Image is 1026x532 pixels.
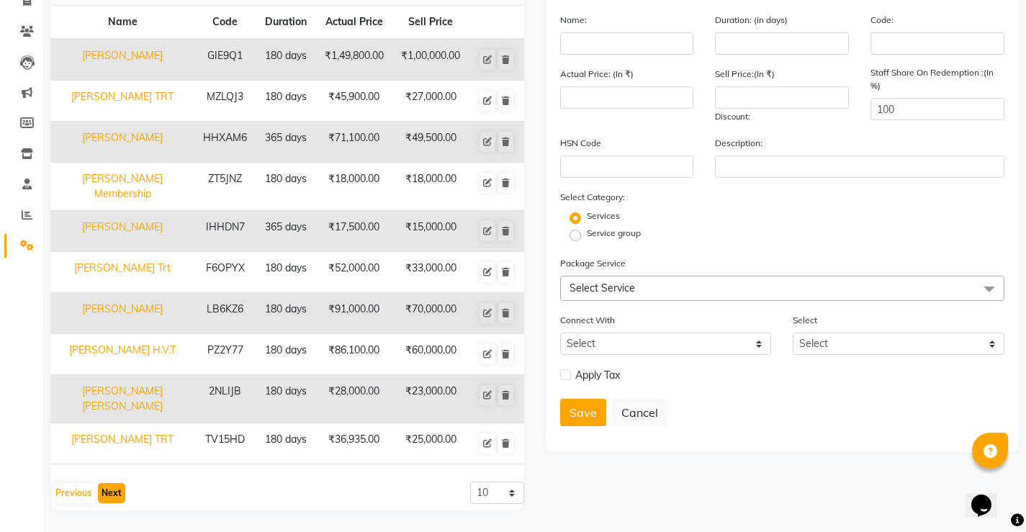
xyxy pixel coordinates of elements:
td: ₹18,000.00 [392,163,469,211]
td: [PERSON_NAME] [50,39,194,81]
td: ₹60,000.00 [392,334,469,375]
label: Package Service [560,257,626,270]
td: IHHDN7 [194,211,256,252]
td: 180 days [256,423,316,464]
label: Actual Price: (In ₹) [560,68,634,81]
td: [PERSON_NAME] Membership [50,163,194,211]
td: ₹17,500.00 [315,211,392,252]
td: 180 days [256,293,316,334]
td: MZLQJ3 [194,81,256,122]
td: 180 days [256,252,316,293]
td: 180 days [256,39,316,81]
td: ₹70,000.00 [392,293,469,334]
td: [PERSON_NAME] TRT [50,81,194,122]
td: [PERSON_NAME] TRT [50,423,194,464]
td: [PERSON_NAME] [50,122,194,163]
td: ₹28,000.00 [315,375,392,423]
button: Cancel [612,399,667,426]
label: Staff Share On Redemption :(In %) [870,66,1004,92]
label: Services [587,209,620,222]
td: GIE9Q1 [194,39,256,81]
label: Duration: (in days) [715,14,788,27]
th: Actual Price [315,6,392,40]
td: ₹33,000.00 [392,252,469,293]
td: ₹23,000.00 [392,375,469,423]
label: Select Category: [560,191,625,204]
label: Code: [870,14,894,27]
td: HHXAM6 [194,122,256,163]
label: Select [793,314,817,327]
td: [PERSON_NAME] H.V.T [50,334,194,375]
td: 180 days [256,334,316,375]
label: Sell Price:(In ₹) [715,68,775,81]
td: ₹18,000.00 [315,163,392,211]
td: ₹25,000.00 [392,423,469,464]
iframe: chat widget [966,474,1012,518]
th: Duration [256,6,316,40]
button: Next [98,483,125,503]
th: Name [50,6,194,40]
td: ZT5JNZ [194,163,256,211]
td: ₹1,00,000.00 [392,39,469,81]
span: Select Service [570,281,635,294]
td: ₹1,49,800.00 [315,39,392,81]
td: 365 days [256,122,316,163]
td: F6OPYX [194,252,256,293]
button: Previous [52,483,95,503]
label: Description: [715,137,762,150]
td: ₹71,100.00 [315,122,392,163]
th: Code [194,6,256,40]
td: 365 days [256,211,316,252]
td: 2NLIJB [194,375,256,423]
td: PZ2Y77 [194,334,256,375]
td: [PERSON_NAME] [50,211,194,252]
td: ₹49,500.00 [392,122,469,163]
td: ₹36,935.00 [315,423,392,464]
span: Discount: [715,112,750,122]
td: ₹86,100.00 [315,334,392,375]
td: TV15HD [194,423,256,464]
td: [PERSON_NAME] [PERSON_NAME] [50,375,194,423]
td: 180 days [256,375,316,423]
label: Name: [560,14,587,27]
td: ₹52,000.00 [315,252,392,293]
label: HSN Code [560,137,601,150]
td: [PERSON_NAME] Trt [50,252,194,293]
td: 180 days [256,81,316,122]
td: ₹91,000.00 [315,293,392,334]
td: ₹45,900.00 [315,81,392,122]
td: [PERSON_NAME] [50,293,194,334]
label: Connect With [560,314,615,327]
td: LB6KZ6 [194,293,256,334]
label: Service group [587,227,641,240]
span: Apply Tax [575,368,620,383]
td: ₹27,000.00 [392,81,469,122]
button: Save [560,399,606,426]
th: Sell Price [392,6,469,40]
td: 180 days [256,163,316,211]
td: ₹15,000.00 [392,211,469,252]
